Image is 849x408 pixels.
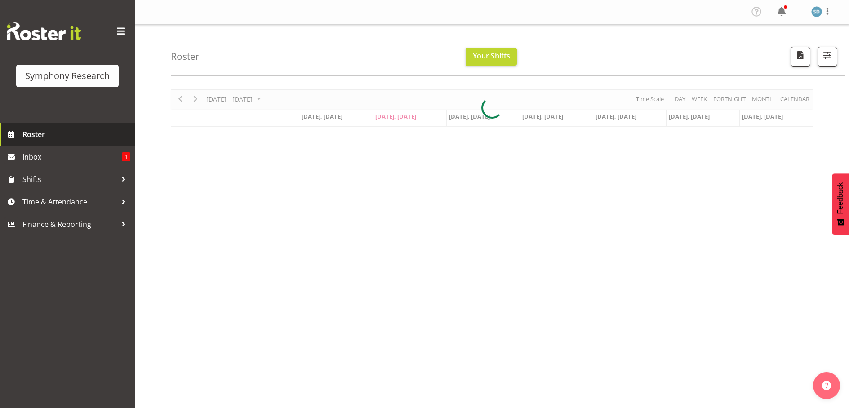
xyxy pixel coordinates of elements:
img: Rosterit website logo [7,22,81,40]
button: Your Shifts [466,48,517,66]
button: Feedback - Show survey [832,173,849,235]
button: Filter Shifts [818,47,837,67]
span: Roster [22,128,130,141]
div: Symphony Research [25,69,110,83]
span: Shifts [22,173,117,186]
span: Your Shifts [473,51,510,61]
span: Inbox [22,150,122,164]
button: Download a PDF of the roster according to the set date range. [791,47,810,67]
span: Finance & Reporting [22,217,117,231]
img: shareen-davis1939.jpg [811,6,822,17]
h4: Roster [171,51,200,62]
span: 1 [122,152,130,161]
img: help-xxl-2.png [822,381,831,390]
span: Feedback [836,182,845,214]
span: Time & Attendance [22,195,117,208]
